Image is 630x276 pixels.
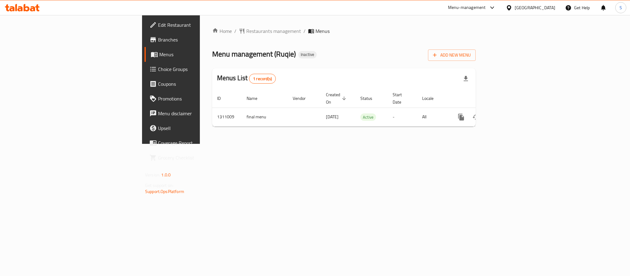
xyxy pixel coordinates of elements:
[249,76,275,82] span: 1 record(s)
[449,89,518,108] th: Actions
[448,4,486,11] div: Menu-management
[417,108,449,126] td: All
[145,77,247,91] a: Coupons
[145,181,173,189] span: Get support on:
[145,106,247,121] a: Menu disclaimer
[360,95,380,102] span: Status
[212,47,296,61] span: Menu management ( Ruqie )
[145,91,247,106] a: Promotions
[145,121,247,136] a: Upsell
[454,110,469,124] button: more
[249,74,276,84] div: Total records count
[158,95,242,102] span: Promotions
[458,71,473,86] div: Export file
[158,154,242,161] span: Grocery Checklist
[239,27,301,35] a: Restaurants management
[161,171,171,179] span: 1.0.0
[158,36,242,43] span: Branches
[159,51,242,58] span: Menus
[303,27,306,35] li: /
[145,18,247,32] a: Edit Restaurant
[393,91,410,106] span: Start Date
[433,51,471,59] span: Add New Menu
[298,52,317,57] span: Inactive
[515,4,555,11] div: [GEOGRAPHIC_DATA]
[242,108,288,126] td: final menu
[158,65,242,73] span: Choice Groups
[217,73,276,84] h2: Menus List
[145,32,247,47] a: Branches
[315,27,330,35] span: Menus
[158,124,242,132] span: Upsell
[145,187,184,195] a: Support.OpsPlatform
[212,89,518,127] table: enhanced table
[247,95,265,102] span: Name
[145,171,160,179] span: Version:
[246,27,301,35] span: Restaurants management
[298,51,317,58] div: Inactive
[326,113,339,121] span: [DATE]
[428,49,476,61] button: Add New Menu
[158,80,242,88] span: Coupons
[217,95,229,102] span: ID
[158,110,242,117] span: Menu disclaimer
[158,139,242,147] span: Coverage Report
[388,108,417,126] td: -
[620,4,622,11] span: S
[145,62,247,77] a: Choice Groups
[326,91,348,106] span: Created On
[145,47,247,62] a: Menus
[158,21,242,29] span: Edit Restaurant
[360,113,376,121] div: Active
[469,110,483,124] button: Change Status
[145,136,247,150] a: Coverage Report
[212,27,476,35] nav: breadcrumb
[293,95,314,102] span: Vendor
[422,95,442,102] span: Locale
[360,114,376,121] span: Active
[145,150,247,165] a: Grocery Checklist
